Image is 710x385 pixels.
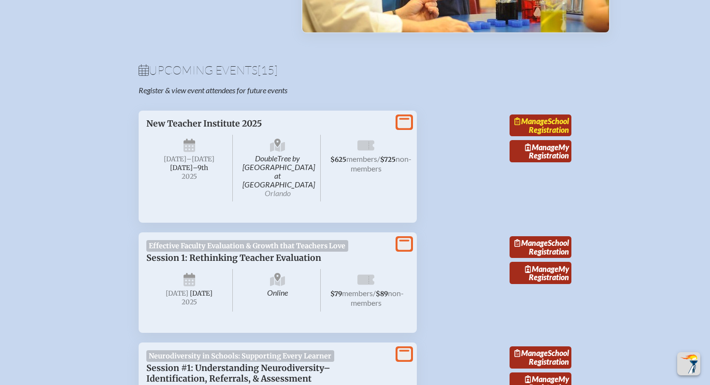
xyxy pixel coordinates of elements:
[166,289,188,298] span: [DATE]
[342,288,373,298] span: members
[514,116,548,126] span: Manage
[510,262,571,284] a: ManageMy Registration
[679,354,698,373] img: To the top
[525,264,558,273] span: Manage
[170,164,208,172] span: [DATE]–⁠9th
[146,350,334,362] span: Neurodiversity in Schools: Supporting Every Learner
[154,299,225,306] span: 2025
[514,348,548,357] span: Manage
[525,374,558,384] span: Manage
[235,269,321,312] span: Online
[139,64,571,76] h1: Upcoming Events
[376,290,388,298] span: $89
[146,253,390,263] p: Session 1: Rethinking Teacher Evaluation
[525,143,558,152] span: Manage
[380,156,396,164] span: $725
[351,288,404,307] span: non-members
[510,140,571,162] a: ManageMy Registration
[186,155,214,163] span: –[DATE]
[146,240,348,252] span: Effective Faculty Evaluation & Growth that Teachers Love
[510,236,571,258] a: ManageSchool Registration
[146,363,390,384] p: Session #1: Understanding Neurodiversity–Identification, Referrals, & Assessment
[677,352,700,375] button: Scroll Top
[154,173,225,180] span: 2025
[139,86,394,95] p: Register & view event attendees for future events
[510,346,571,369] a: ManageSchool Registration
[351,154,412,173] span: non-members
[257,63,278,77] span: [15]
[330,156,346,164] span: $625
[510,114,571,137] a: ManageSchool Registration
[265,188,291,198] span: Orlando
[235,135,321,201] span: DoubleTree by [GEOGRAPHIC_DATA] at [GEOGRAPHIC_DATA]
[373,288,376,298] span: /
[330,290,342,298] span: $79
[514,238,548,247] span: Manage
[190,289,213,298] span: [DATE]
[146,118,390,129] p: New Teacher Institute 2025
[346,154,377,163] span: members
[164,155,186,163] span: [DATE]
[377,154,380,163] span: /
